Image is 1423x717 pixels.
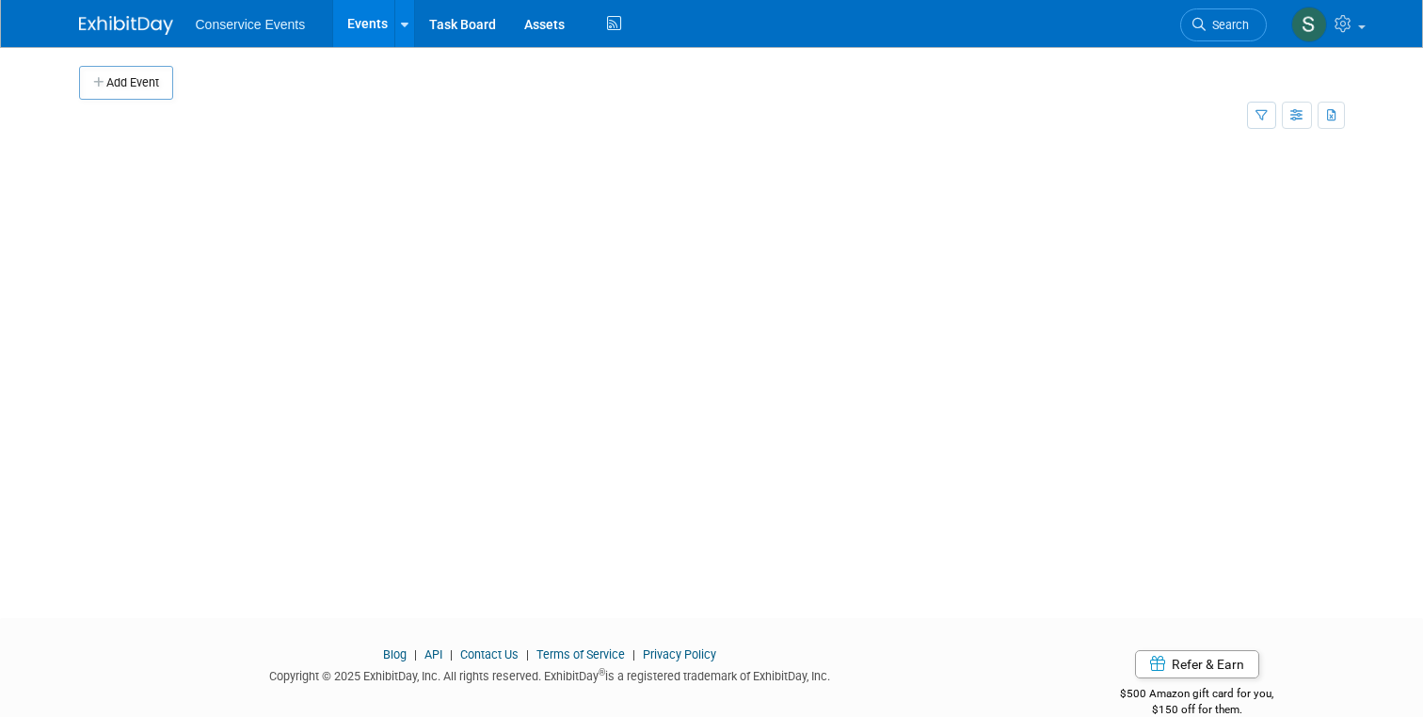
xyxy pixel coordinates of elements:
[1206,18,1249,32] span: Search
[1180,8,1267,41] a: Search
[1135,650,1259,678] a: Refer & Earn
[599,667,605,677] sup: ®
[460,647,519,661] a: Contact Us
[1291,7,1327,42] img: Savannah Doctor
[196,17,306,32] span: Conservice Events
[79,663,1021,685] div: Copyright © 2025 ExhibitDay, Inc. All rights reserved. ExhibitDay is a registered trademark of Ex...
[79,16,173,35] img: ExhibitDay
[409,647,422,661] span: |
[643,647,716,661] a: Privacy Policy
[536,647,625,661] a: Terms of Service
[79,66,173,100] button: Add Event
[628,647,640,661] span: |
[1049,674,1345,717] div: $500 Amazon gift card for you,
[424,647,442,661] a: API
[445,647,457,661] span: |
[521,647,534,661] span: |
[383,647,407,661] a: Blog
